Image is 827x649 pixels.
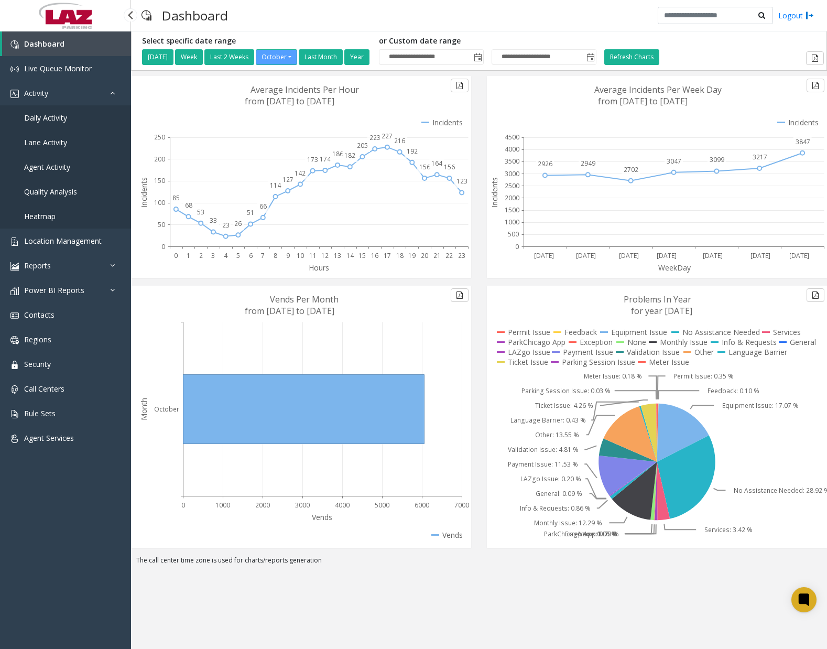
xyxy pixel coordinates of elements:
text: 3099 [710,155,724,164]
text: 186 [332,149,343,158]
text: 142 [295,169,306,178]
text: 1 [187,251,190,260]
text: from [DATE] to [DATE] [598,95,688,107]
text: [DATE] [619,251,639,260]
text: 4 [224,251,228,260]
text: 21 [433,251,441,260]
text: 227 [382,132,393,140]
text: 156 [419,163,430,171]
text: Services: 3.42 % [704,525,753,534]
text: 12 [321,251,329,260]
text: 150 [154,176,165,185]
span: Location Management [24,236,102,246]
text: 53 [197,208,204,217]
button: Export to pdf [451,288,469,302]
text: Problems In Year [624,294,691,305]
span: Activity [24,88,48,98]
text: from [DATE] to [DATE] [245,95,334,107]
text: 4500 [505,133,519,142]
text: Language Barrier: 0.43 % [510,416,586,425]
text: 192 [407,147,418,156]
span: Toggle popup [584,50,596,64]
text: Ticket Issue: 4.26 % [535,401,593,410]
text: 85 [172,193,180,202]
text: 156 [444,163,455,171]
text: LAZgo Issue: 0.20 % [520,474,581,483]
text: Month [139,398,149,420]
text: 7 [261,251,265,260]
text: 2000 [255,501,270,510]
text: for year [DATE] [631,305,692,317]
text: 66 [259,202,267,211]
text: 205 [357,141,368,150]
span: Heatmap [24,211,56,221]
text: [DATE] [789,251,809,260]
text: Permit Issue: 0.35 % [673,372,734,381]
text: 16 [371,251,378,260]
text: [DATE] [534,251,554,260]
button: Export to pdf [807,79,824,92]
text: 0 [161,242,165,251]
img: 'icon' [10,65,19,73]
text: 6000 [415,501,429,510]
span: Lane Activity [24,137,67,147]
text: ParkChicago App: 0.73 % [544,529,619,538]
img: 'icon' [10,435,19,443]
text: 13 [334,251,341,260]
text: 6 [249,251,253,260]
text: 250 [154,133,165,142]
span: Dashboard [24,39,64,49]
img: pageIcon [142,3,151,28]
text: 1500 [505,205,519,214]
img: 'icon' [10,237,19,246]
text: Vends [312,512,332,522]
text: 500 [508,230,519,239]
img: 'icon' [10,361,19,369]
button: Last Month [299,49,343,65]
text: 2500 [505,181,519,190]
text: Average Incidents Per Week Day [594,84,722,95]
text: Feedback: 0.10 % [708,386,759,395]
text: Info & Requests: 0.86 % [520,504,591,513]
text: Incidents [489,177,499,208]
button: Refresh Charts [604,49,659,65]
text: 33 [210,216,217,225]
span: Security [24,359,51,369]
text: 10 [297,251,304,260]
text: 68 [185,201,192,210]
text: 3047 [667,157,681,166]
text: Parking Session Issue: 0.03 % [521,386,611,395]
text: 2 [199,251,203,260]
text: 2949 [581,159,595,168]
text: 8 [274,251,277,260]
text: 9 [286,251,290,260]
text: 4000 [505,145,519,154]
text: 19 [408,251,416,260]
a: Logout [778,10,814,21]
h5: Select specific date range [142,37,371,46]
text: 100 [154,198,165,207]
text: 164 [431,159,443,168]
span: Agent Activity [24,162,70,172]
text: 4000 [335,501,350,510]
button: Export to pdf [451,79,469,92]
text: 51 [247,208,254,217]
text: 26 [234,219,242,228]
text: 114 [270,181,281,190]
img: 'icon' [10,40,19,49]
text: Meter Issue: 0.18 % [584,372,642,381]
button: October [256,49,297,65]
span: Power BI Reports [24,285,84,295]
text: Payment Issue: 11.53 % [508,460,578,469]
text: 50 [158,220,165,229]
text: 0 [174,251,178,260]
text: Exception: 0.16 % [565,529,617,538]
img: 'icon' [10,336,19,344]
span: Live Queue Monitor [24,63,92,73]
text: 17 [384,251,391,260]
text: Vends Per Month [270,294,339,305]
text: 11 [309,251,317,260]
text: 200 [154,155,165,164]
text: [DATE] [703,251,723,260]
img: logout [806,10,814,21]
